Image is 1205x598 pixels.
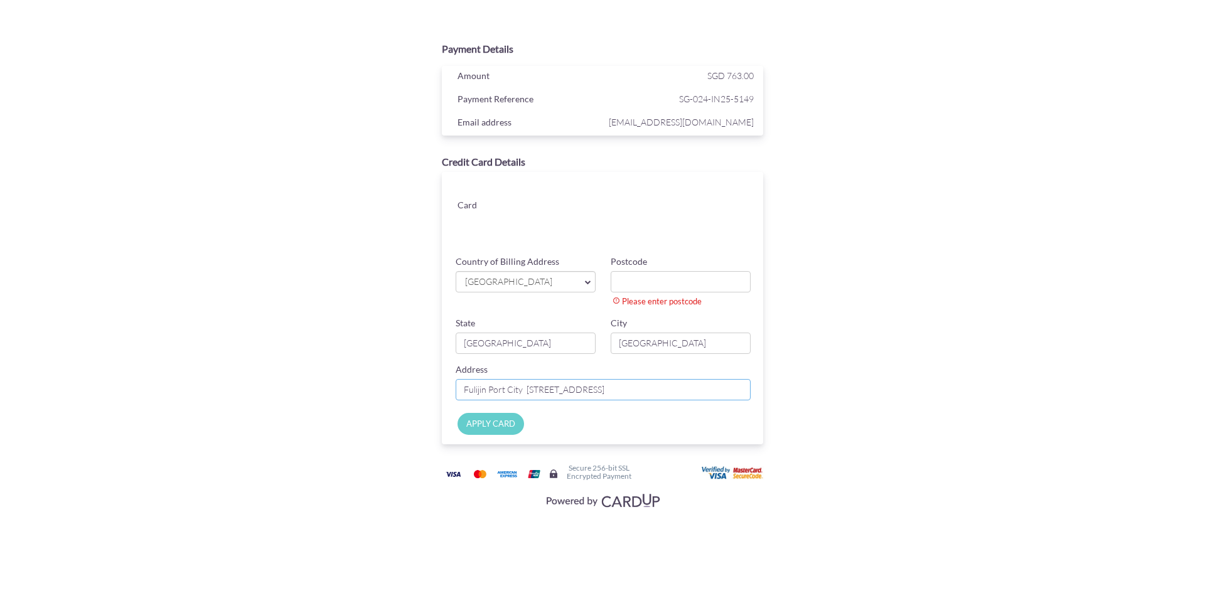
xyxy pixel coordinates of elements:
div: Email address [448,114,606,133]
img: User card [702,466,764,480]
label: State [456,317,475,329]
div: Credit Card Details [442,155,763,169]
img: American Express [495,466,520,482]
span: [EMAIL_ADDRESS][DOMAIN_NAME] [606,114,754,130]
img: Secure lock [549,469,559,479]
a: [GEOGRAPHIC_DATA] [456,271,596,292]
div: Payment Details [442,42,763,56]
label: Address [456,363,488,376]
span: SG-024-IN25-5149 [606,91,754,107]
div: Card [448,197,527,216]
img: Visa [441,466,466,482]
h6: Secure 256-bit SSL Encrypted Payment [567,464,631,480]
iframe: Secure card number input frame [537,184,752,207]
div: Amount [448,68,606,87]
span: [GEOGRAPHIC_DATA] [464,275,575,289]
iframe: Secure card expiration date input frame [537,212,643,235]
img: Mastercard [468,466,493,482]
input: APPLY CARD [458,413,524,435]
iframe: Secure card security code input frame [645,212,751,235]
label: Postcode [611,255,647,268]
label: Country of Billing Address [456,255,559,268]
div: Payment Reference [448,91,606,110]
span: SGD 763.00 [707,70,754,81]
img: Visa, Mastercard [540,489,665,512]
small: Please enter postcode [613,296,741,307]
label: City [611,317,627,329]
img: Union Pay [522,466,547,482]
